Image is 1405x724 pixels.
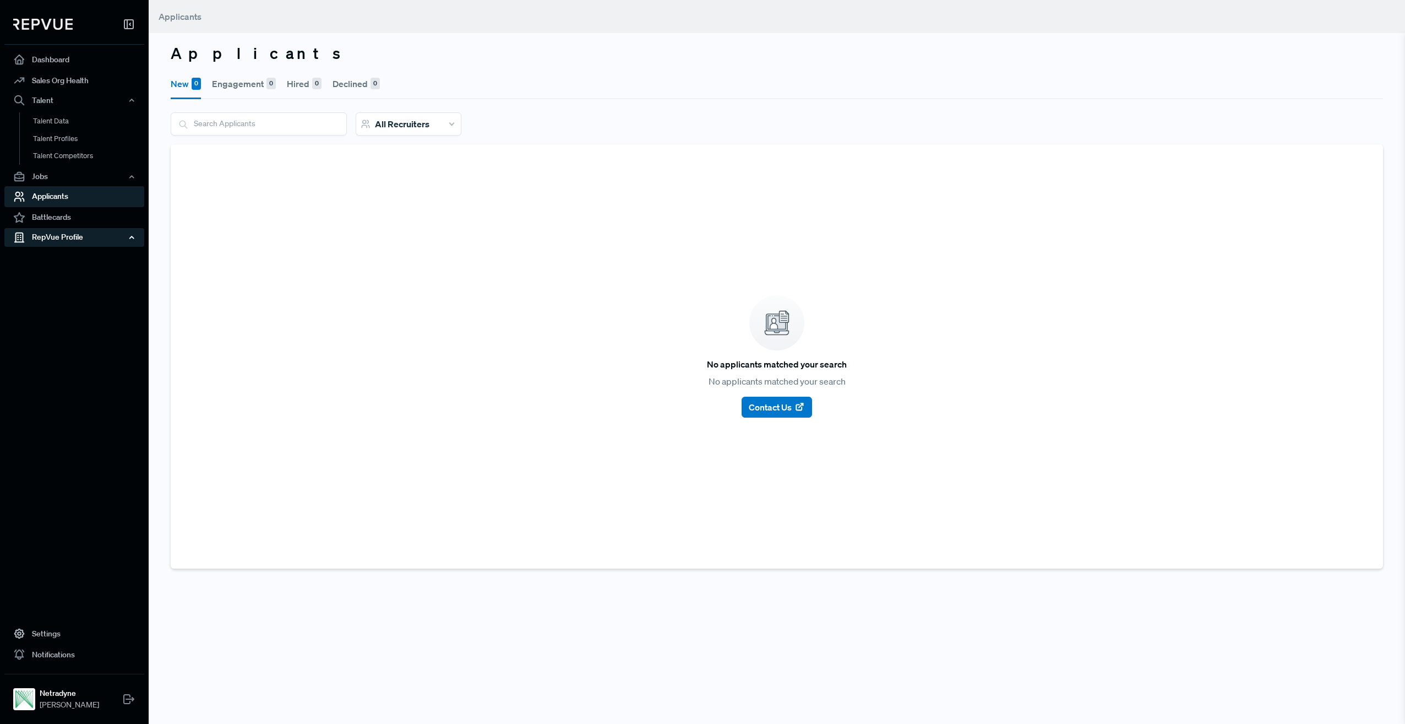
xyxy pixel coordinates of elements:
div: 0 [192,78,201,90]
img: RepVue [13,19,73,30]
h3: Applicants [171,44,1383,63]
a: Talent Competitors [19,147,159,165]
input: Search Applicants [171,113,346,134]
div: 0 [312,78,322,90]
div: 0 [266,78,276,90]
button: Hired0 [287,68,322,99]
a: Applicants [4,186,144,207]
strong: Netradyne [40,688,99,699]
span: Contact Us [749,401,792,414]
a: Notifications [4,644,144,665]
button: New0 [171,68,201,99]
a: Battlecards [4,207,144,228]
h6: No applicants matched your search [707,359,847,370]
span: All Recruiters [375,118,429,129]
span: Applicants [159,11,202,22]
button: Engagement0 [212,68,276,99]
p: No applicants matched your search [709,375,846,388]
a: Settings [4,623,144,644]
a: NetradyneNetradyne[PERSON_NAME] [4,674,144,715]
div: 0 [371,78,380,90]
button: Declined0 [333,68,380,99]
button: Talent [4,91,144,110]
span: [PERSON_NAME] [40,699,99,711]
img: Netradyne [15,690,33,708]
a: Talent Data [19,112,159,130]
a: Talent Profiles [19,130,159,148]
a: Dashboard [4,49,144,70]
button: RepVue Profile [4,228,144,247]
a: Sales Org Health [4,70,144,91]
button: Contact Us [742,397,812,418]
button: Jobs [4,168,144,186]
